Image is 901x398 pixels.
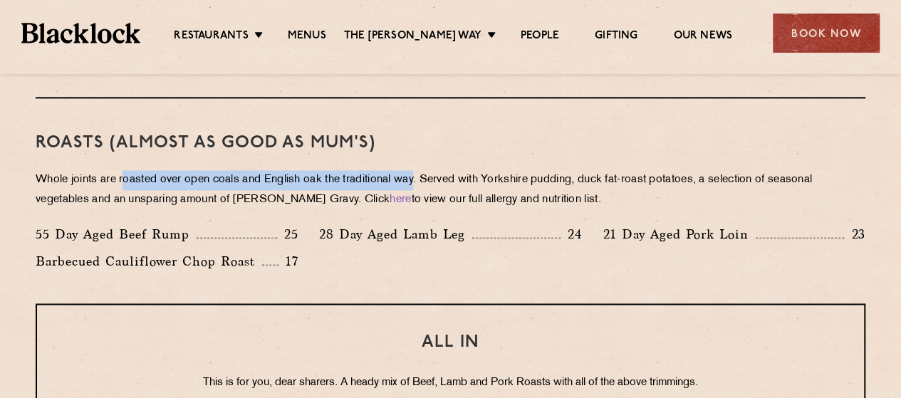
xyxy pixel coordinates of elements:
[277,225,298,243] p: 25
[36,251,262,271] p: Barbecued Cauliflower Chop Roast
[844,225,865,243] p: 23
[174,29,248,45] a: Restaurants
[521,29,559,45] a: People
[288,29,326,45] a: Menus
[21,23,140,43] img: BL_Textured_Logo-footer-cropped.svg
[278,252,298,271] p: 17
[66,333,835,352] h3: ALL IN
[595,29,637,45] a: Gifting
[36,134,865,152] h3: Roasts (Almost as good as Mum's)
[673,29,732,45] a: Our News
[66,373,835,392] p: This is for you, dear sharers. A heady mix of Beef, Lamb and Pork Roasts with all of the above tr...
[390,194,411,205] a: here
[36,224,197,244] p: 55 Day Aged Beef Rump
[561,225,582,243] p: 24
[344,29,481,45] a: The [PERSON_NAME] Way
[773,14,880,53] div: Book Now
[319,224,472,244] p: 28 Day Aged Lamb Leg
[36,170,865,210] p: Whole joints are roasted over open coals and English oak the traditional way. Served with Yorkshi...
[603,224,756,244] p: 21 Day Aged Pork Loin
